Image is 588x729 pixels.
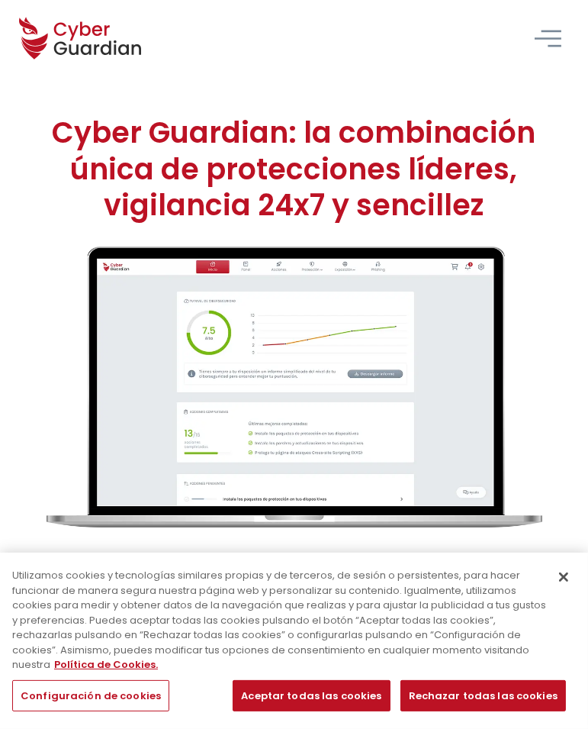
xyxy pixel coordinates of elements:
p: Cyber Guardian combina de forma única protecciones de ciberseguridad líderes*, vigilancia 24x7 y ... [31,550,557,608]
h1: Cyber Guardian: la combinación única de protecciones líderes, vigilancia 24x7 y sencillez [31,115,557,224]
img: cyberguardian-home [47,247,542,528]
button: Configuración de cookies, Abre el cuadro de diálogo del centro de preferencias. [12,679,169,711]
button: Aceptar todas las cookies [233,679,390,711]
button: Cerrar [547,560,580,594]
a: Más información sobre su privacidad, se abre en una nueva pestaña [54,657,158,672]
div: Utilizamos cookies y tecnologías similares propias y de terceros, de sesión o persistentes, para ... [12,568,546,673]
button: Rechazar todas las cookies [400,679,566,711]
